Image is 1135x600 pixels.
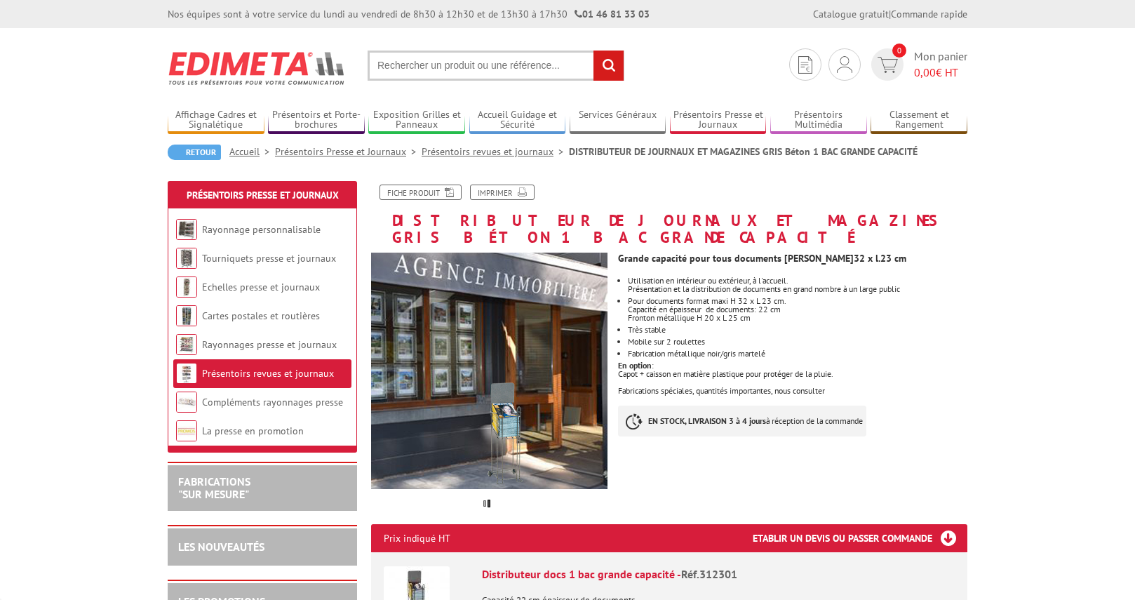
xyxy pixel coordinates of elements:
[178,540,264,554] a: LES NOUVEAUTÉS
[618,246,978,451] div: :
[593,51,624,81] input: rechercher
[628,326,967,334] li: Très stable
[371,253,607,489] img: distributeur_docs_1bac_grande_capacite_312301_mise_en_scene.jpg
[770,109,867,132] a: Présentoirs Multimédia
[914,65,967,81] span: € HT
[618,370,967,395] div: Capot + caisson en matière plastique pour protéger de la pluie. Fabrications spéciales, quantités...
[871,109,967,132] a: Classement et Rangement
[837,56,852,73] img: devis rapide
[202,252,336,265] a: Tourniquets presse et journaux
[628,338,967,346] li: Mobile sur 2 roulettes
[628,349,967,358] li: Fabrication métallique noir/gris martelé
[368,109,465,132] a: Exposition Grilles et Panneaux
[176,334,197,355] img: Rayonnages presse et journaux
[168,145,221,160] a: Retour
[229,145,275,158] a: Accueil
[569,145,918,159] li: DISTRIBUTEUR DE JOURNAUX ET MAGAZINES GRIS Béton 1 BAC GRANDE CAPACITÉ
[187,189,339,201] a: Présentoirs Presse et Journaux
[202,425,304,437] a: La presse en promotion
[618,360,652,371] strong: En option
[670,109,767,132] a: Présentoirs Presse et Journaux
[628,276,967,293] li: Utilisation en intérieur ou extérieur, à l'accueil. Présentation et la distribution de documents ...
[202,281,320,293] a: Echelles presse et journaux
[202,396,343,408] a: Compléments rayonnages presse
[168,7,650,21] div: Nos équipes sont à votre service du lundi au vendredi de 8h30 à 12h30 et de 13h30 à 17h30
[176,219,197,240] img: Rayonnage personnalisable
[422,145,569,158] a: Présentoirs revues et journaux
[202,309,320,322] a: Cartes postales et routières
[361,185,978,246] h1: DISTRIBUTEUR DE JOURNAUX ET MAGAZINES GRIS Béton 1 BAC GRANDE CAPACITÉ
[618,406,866,436] p: à réception de la commande
[813,7,967,21] div: |
[176,248,197,269] img: Tourniquets presse et journaux
[575,8,650,20] strong: 01 46 81 33 03
[648,415,766,426] strong: EN STOCK, LIVRAISON 3 à 4 jours
[813,8,889,20] a: Catalogue gratuit
[176,420,197,441] img: La presse en promotion
[275,145,422,158] a: Présentoirs Presse et Journaux
[202,367,334,380] a: Présentoirs revues et journaux
[168,109,264,132] a: Affichage Cadres et Signalétique
[178,474,250,501] a: FABRICATIONS"Sur Mesure"
[618,252,906,265] strong: Grande capacité pour tous documents [PERSON_NAME]32 x l.23 cm
[681,567,737,581] span: Réf.312301
[798,56,812,74] img: devis rapide
[868,48,967,81] a: devis rapide 0 Mon panier 0,00€ HT
[628,297,967,305] p: Pour documents format maxi H 32 x L 23 cm.
[202,223,321,236] a: Rayonnage personnalisable
[482,566,955,582] div: Distributeur docs 1 bac grande capacité -
[176,276,197,298] img: Echelles presse et journaux
[168,42,347,94] img: Edimeta
[914,48,967,81] span: Mon panier
[202,338,337,351] a: Rayonnages presse et journaux
[878,57,898,73] img: devis rapide
[891,8,967,20] a: Commande rapide
[570,109,666,132] a: Services Généraux
[628,305,967,314] p: Capacité en épaisseur de documents: 22 cm
[753,524,967,552] h3: Etablir un devis ou passer commande
[176,305,197,326] img: Cartes postales et routières
[176,363,197,384] img: Présentoirs revues et journaux
[368,51,624,81] input: Rechercher un produit ou une référence...
[384,524,450,552] p: Prix indiqué HT
[176,392,197,413] img: Compléments rayonnages presse
[268,109,365,132] a: Présentoirs et Porte-brochures
[628,314,967,322] div: Fronton métallique H 20 x L 25 cm
[380,185,462,200] a: Fiche produit
[892,44,906,58] span: 0
[914,65,936,79] span: 0,00
[470,185,535,200] a: Imprimer
[469,109,566,132] a: Accueil Guidage et Sécurité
